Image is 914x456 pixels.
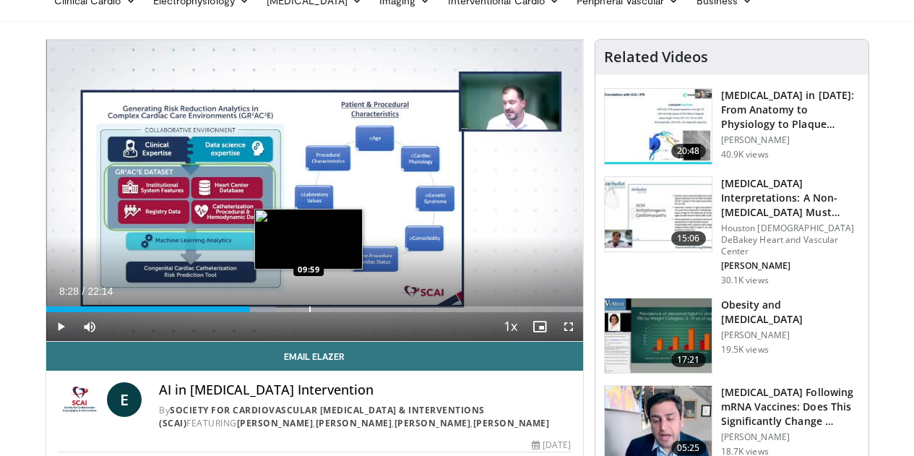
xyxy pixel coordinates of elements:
img: image.jpeg [254,209,363,270]
a: [PERSON_NAME] [316,417,392,429]
button: Play [46,312,75,341]
button: Enable picture-in-picture mode [525,312,554,341]
img: 0df8ca06-75ef-4873-806f-abcb553c84b6.150x105_q85_crop-smart_upscale.jpg [605,298,712,374]
a: E [107,382,142,417]
div: [DATE] [532,439,571,452]
img: Society for Cardiovascular Angiography & Interventions (SCAI) [58,382,102,417]
span: 22:14 [87,285,113,297]
span: 17:21 [671,353,706,367]
div: By FEATURING , , , [159,404,571,430]
a: [PERSON_NAME] [473,417,550,429]
a: Email Elazer [46,342,583,371]
p: 40.9K views [721,149,769,160]
video-js: Video Player [46,40,583,342]
a: [PERSON_NAME] [395,417,471,429]
p: [PERSON_NAME] [721,431,860,443]
h3: [MEDICAL_DATA] Interpretations: A Non-[MEDICAL_DATA] Must Know [721,176,860,220]
p: [PERSON_NAME] [721,260,860,272]
span: 8:28 [59,285,79,297]
h3: Obesity and [MEDICAL_DATA] [721,298,860,327]
span: / [82,285,85,297]
h4: AI in [MEDICAL_DATA] Intervention [159,382,571,398]
a: [PERSON_NAME] [237,417,314,429]
button: Fullscreen [554,312,583,341]
button: Playback Rate [496,312,525,341]
a: 15:06 [MEDICAL_DATA] Interpretations: A Non-[MEDICAL_DATA] Must Know Houston [DEMOGRAPHIC_DATA] D... [604,176,860,286]
p: 19.5K views [721,344,769,356]
p: [PERSON_NAME] [721,134,860,146]
p: Houston [DEMOGRAPHIC_DATA] DeBakey Heart and Vascular Center [721,223,860,257]
img: 823da73b-7a00-425d-bb7f-45c8b03b10c3.150x105_q85_crop-smart_upscale.jpg [605,89,712,164]
a: 20:48 [MEDICAL_DATA] in [DATE]: From Anatomy to Physiology to Plaque Burden and … [PERSON_NAME] 4... [604,88,860,165]
div: Progress Bar [46,306,583,312]
p: 30.1K views [721,275,769,286]
h3: [MEDICAL_DATA] Following mRNA Vaccines: Does This Significantly Change … [721,385,860,429]
a: 17:21 Obesity and [MEDICAL_DATA] [PERSON_NAME] 19.5K views [604,298,860,374]
h4: Related Videos [604,48,708,66]
h3: [MEDICAL_DATA] in [DATE]: From Anatomy to Physiology to Plaque Burden and … [721,88,860,132]
span: 15:06 [671,231,706,246]
img: 59f69555-d13b-4130-aa79-5b0c1d5eebbb.150x105_q85_crop-smart_upscale.jpg [605,177,712,252]
a: Society for Cardiovascular [MEDICAL_DATA] & Interventions (SCAI) [159,404,485,429]
p: [PERSON_NAME] [721,330,860,341]
span: 20:48 [671,144,706,158]
span: 05:25 [671,441,706,455]
button: Mute [75,312,104,341]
